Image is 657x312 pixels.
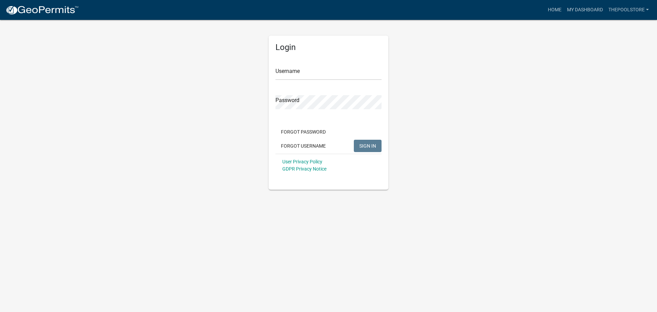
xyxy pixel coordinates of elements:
[282,159,322,164] a: User Privacy Policy
[359,143,376,148] span: SIGN IN
[282,166,326,172] a: GDPR Privacy Notice
[564,3,606,16] a: My Dashboard
[354,140,382,152] button: SIGN IN
[275,42,382,52] h5: Login
[606,3,652,16] a: thepoolstore
[275,126,331,138] button: Forgot Password
[275,140,331,152] button: Forgot Username
[545,3,564,16] a: Home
